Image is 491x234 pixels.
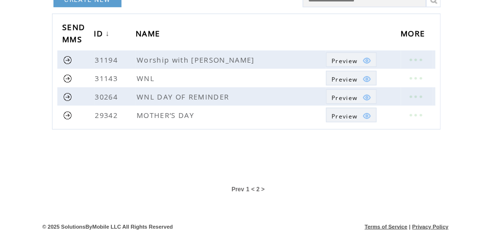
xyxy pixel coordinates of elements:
a: Prev [231,186,244,193]
a: 1 [246,186,249,193]
a: NAME [136,25,165,43]
span: SEND MMS [62,19,85,50]
a: Preview [326,89,376,104]
img: eye.png [363,56,371,65]
a: ID↓ [94,25,113,43]
a: Preview [326,52,376,67]
span: ID [94,26,106,44]
span: WNL DAY OF REMINDER [137,92,231,101]
a: Privacy Policy [412,224,449,230]
span: Worship with [PERSON_NAME] [137,55,257,65]
span: Show MMS preview [332,112,357,120]
span: MORE [401,26,428,44]
span: 31143 [95,73,121,83]
span: © 2025 SolutionsByMobile LLC All Rights Reserved [42,224,173,230]
span: Show MMS preview [332,94,357,102]
span: MOTHER’S DAY [137,110,196,120]
a: Preview [326,71,376,85]
a: Preview [326,108,376,122]
span: NAME [136,26,162,44]
span: 31194 [95,55,121,65]
span: Show MMS preview [332,75,357,84]
span: 30264 [95,92,121,101]
span: Show MMS preview [332,57,357,65]
span: | [409,224,411,230]
span: 29342 [95,110,121,120]
img: eye.png [363,112,371,120]
img: eye.png [363,75,371,84]
a: Terms of Service [365,224,408,230]
img: eye.png [363,93,371,102]
span: WNL [137,73,157,83]
span: < 2 > [251,186,264,193]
